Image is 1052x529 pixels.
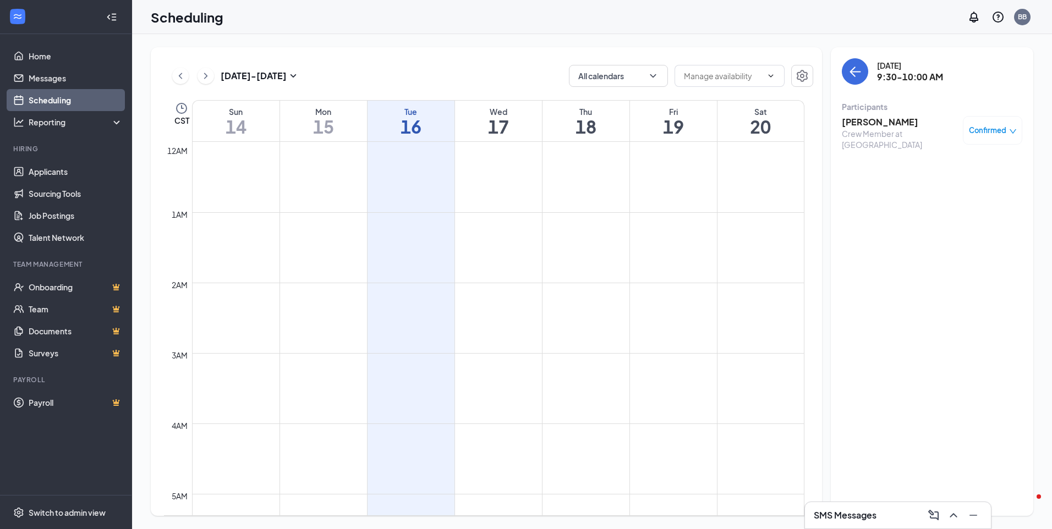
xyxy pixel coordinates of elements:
[877,60,943,71] div: [DATE]
[842,116,957,128] h3: [PERSON_NAME]
[796,69,809,82] svg: Settings
[29,67,123,89] a: Messages
[455,106,542,117] div: Wed
[967,10,980,24] svg: Notifications
[29,227,123,249] a: Talent Network
[169,420,190,432] div: 4am
[287,69,300,82] svg: SmallChevronDown
[543,101,629,141] a: September 18, 2025
[965,506,982,524] button: Minimize
[280,117,367,136] h1: 15
[169,208,190,221] div: 1am
[368,117,454,136] h1: 16
[29,298,123,320] a: TeamCrown
[569,65,668,87] button: All calendarsChevronDown
[630,101,717,141] a: September 19, 2025
[877,71,943,83] h3: 9:30-10:00 AM
[791,65,813,87] button: Settings
[280,106,367,117] div: Mon
[814,509,876,521] h3: SMS Messages
[13,144,120,153] div: Hiring
[200,69,211,82] svg: ChevronRight
[198,68,214,84] button: ChevronRight
[455,117,542,136] h1: 17
[280,101,367,141] a: September 15, 2025
[29,205,123,227] a: Job Postings
[1009,128,1017,135] span: down
[947,509,960,522] svg: ChevronUp
[648,70,659,81] svg: ChevronDown
[684,70,762,82] input: Manage availability
[842,128,957,150] div: Crew Member at [GEOGRAPHIC_DATA]
[172,68,189,84] button: ChevronLeft
[175,69,186,82] svg: ChevronLeft
[1015,492,1041,518] iframe: Intercom live chat
[193,117,280,136] h1: 14
[13,375,120,384] div: Payroll
[991,10,1005,24] svg: QuestionInfo
[1018,12,1027,21] div: BB
[848,65,862,78] svg: ArrowLeft
[967,509,980,522] svg: Minimize
[455,101,542,141] a: September 17, 2025
[717,117,804,136] h1: 20
[543,117,629,136] h1: 18
[13,117,24,128] svg: Analysis
[368,101,454,141] a: September 16, 2025
[13,260,120,269] div: Team Management
[193,101,280,141] a: September 14, 2025
[29,161,123,183] a: Applicants
[630,117,717,136] h1: 19
[945,506,962,524] button: ChevronUp
[29,507,106,518] div: Switch to admin view
[543,106,629,117] div: Thu
[106,12,117,23] svg: Collapse
[169,349,190,361] div: 3am
[174,115,189,126] span: CST
[29,183,123,205] a: Sourcing Tools
[151,8,223,26] h1: Scheduling
[169,490,190,502] div: 5am
[29,276,123,298] a: OnboardingCrown
[29,342,123,364] a: SurveysCrown
[29,117,123,128] div: Reporting
[842,58,868,85] button: back-button
[29,392,123,414] a: PayrollCrown
[969,125,1006,136] span: Confirmed
[630,106,717,117] div: Fri
[169,279,190,291] div: 2am
[717,106,804,117] div: Sat
[29,89,123,111] a: Scheduling
[925,506,943,524] button: ComposeMessage
[368,106,454,117] div: Tue
[12,11,23,22] svg: WorkstreamLogo
[29,320,123,342] a: DocumentsCrown
[766,71,775,80] svg: ChevronDown
[717,101,804,141] a: September 20, 2025
[842,101,1022,112] div: Participants
[175,102,188,115] svg: Clock
[13,507,24,518] svg: Settings
[927,509,940,522] svg: ComposeMessage
[221,70,287,82] h3: [DATE] - [DATE]
[193,106,280,117] div: Sun
[165,145,190,157] div: 12am
[29,45,123,67] a: Home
